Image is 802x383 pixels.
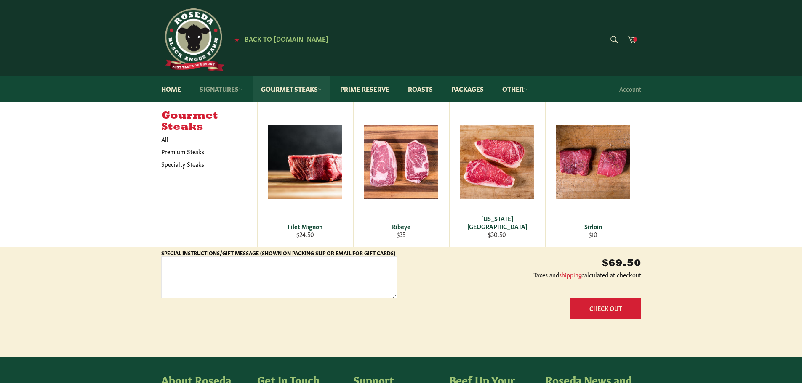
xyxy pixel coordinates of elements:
div: $30.50 [455,230,539,238]
a: New York Strip [US_STATE][GEOGRAPHIC_DATA] $30.50 [449,102,545,247]
a: Prime Reserve [332,76,398,102]
a: Roasts [400,76,441,102]
a: Specialty Steaks [157,158,249,170]
a: Other [494,76,536,102]
p: Taxes and calculated at checkout [405,271,641,279]
img: Filet Mignon [268,125,342,199]
a: Filet Mignon Filet Mignon $24.50 [257,102,353,247]
a: Signatures [191,76,251,102]
h5: Gourmet Steaks [161,110,257,133]
div: [US_STATE][GEOGRAPHIC_DATA] [455,214,539,231]
img: Roseda Beef [161,8,224,71]
a: Home [153,76,189,102]
button: Check Out [570,298,641,319]
div: Sirloin [551,222,635,230]
a: Ribeye Ribeye $35 [353,102,449,247]
a: Packages [443,76,492,102]
div: $10 [551,230,635,238]
div: $24.50 [263,230,347,238]
label: Special Instructions/Gift Message (Shown on Packing Slip or Email for Gift Cards) [161,249,395,256]
img: Sirloin [556,125,630,199]
img: New York Strip [460,125,534,199]
div: Ribeye [359,222,443,230]
img: Ribeye [364,125,438,199]
span: ★ [234,36,239,42]
a: Premium Steaks [157,145,249,158]
p: $69.50 [405,257,641,271]
a: Sirloin Sirloin $10 [545,102,641,247]
a: ★ Back to [DOMAIN_NAME] [230,36,328,42]
div: Filet Mignon [263,222,347,230]
div: $35 [359,230,443,238]
a: shipping [559,270,581,279]
a: All [157,133,257,145]
a: Account [615,77,645,101]
a: Gourmet Steaks [253,76,330,102]
span: Back to [DOMAIN_NAME] [245,34,328,43]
